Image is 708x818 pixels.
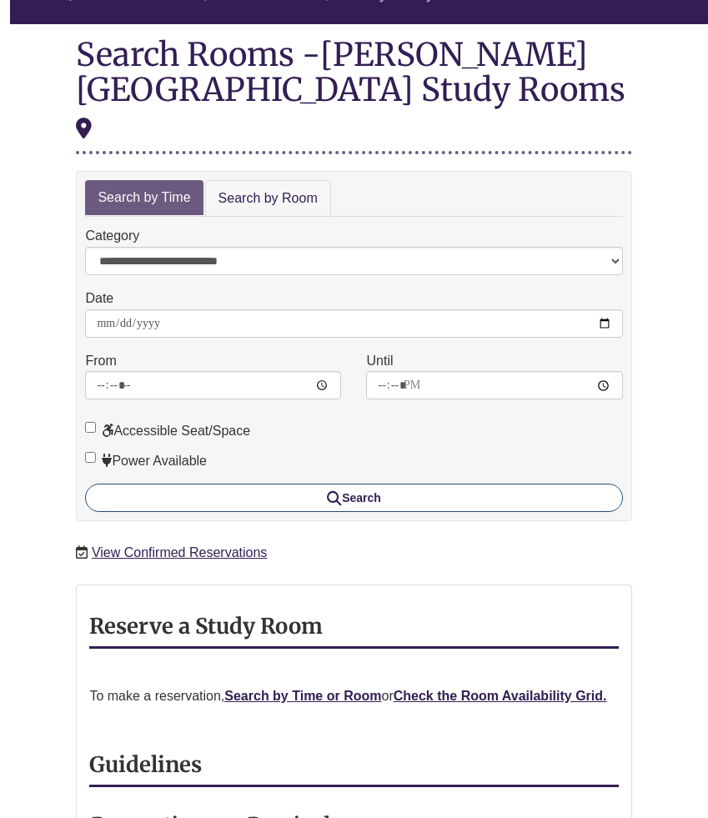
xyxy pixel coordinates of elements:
[85,180,203,216] a: Search by Time
[85,350,116,372] label: From
[85,452,96,463] input: Power Available
[366,350,393,372] label: Until
[85,484,622,512] button: Search
[89,685,618,707] p: To make a reservation, or
[92,545,267,560] a: View Confirmed Reservations
[85,422,96,433] input: Accessible Seat/Space
[76,34,625,144] div: [PERSON_NAME][GEOGRAPHIC_DATA] Study Rooms
[76,37,631,154] div: Search Rooms -
[205,180,331,218] a: Search by Room
[85,420,250,442] label: Accessible Seat/Space
[394,689,607,703] a: Check the Room Availability Grid.
[89,613,323,640] strong: Reserve a Study Room
[85,288,113,309] label: Date
[85,225,139,247] label: Category
[85,450,207,472] label: Power Available
[224,689,381,703] a: Search by Time or Room
[89,751,202,778] strong: Guidelines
